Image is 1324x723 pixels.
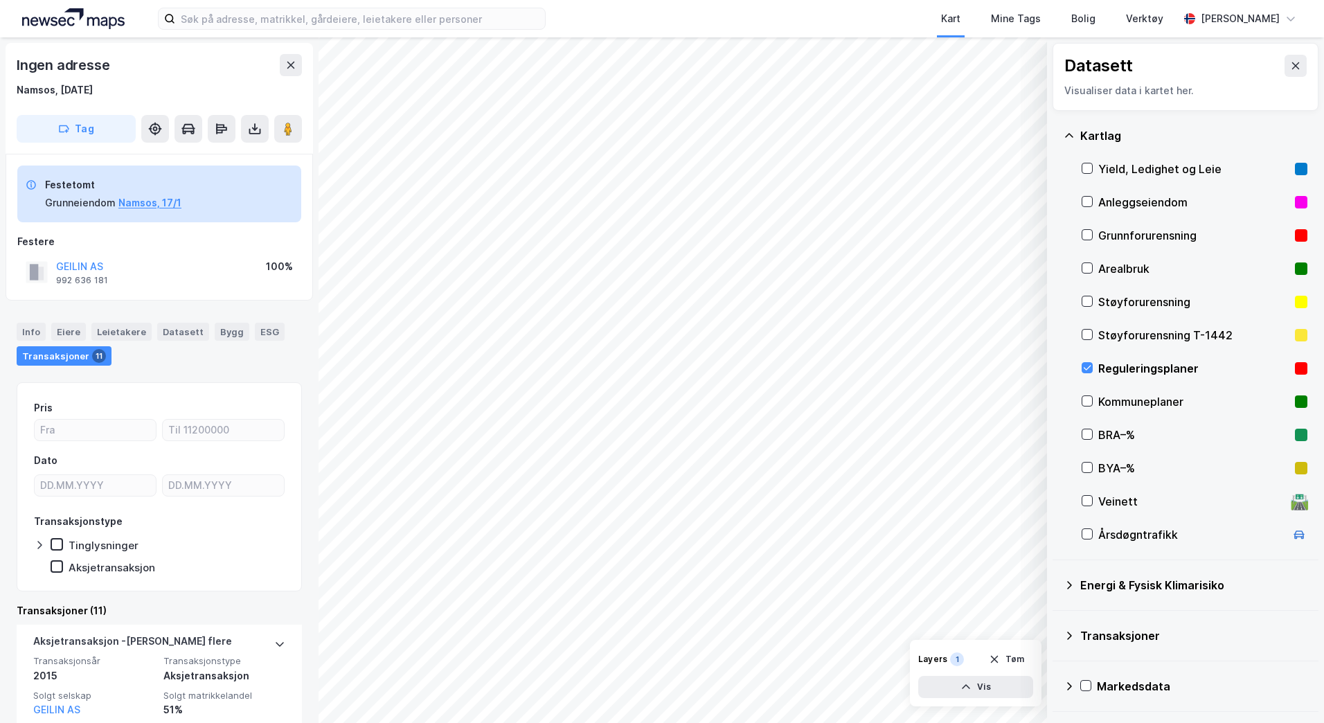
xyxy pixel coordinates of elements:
[45,177,181,193] div: Festetomt
[34,400,53,416] div: Pris
[163,668,285,684] div: Aksjetransaksjon
[163,655,285,667] span: Transaksjonstype
[45,195,116,211] div: Grunneiendom
[92,349,106,363] div: 11
[69,561,155,574] div: Aksjetransaksjon
[1126,10,1163,27] div: Verktøy
[17,54,112,76] div: Ingen adresse
[215,323,249,341] div: Bygg
[163,475,284,496] input: DD.MM.YYYY
[22,8,125,29] img: logo.a4113a55bc3d86da70a041830d287a7e.svg
[34,452,57,469] div: Dato
[33,704,80,715] a: GEILIN AS
[91,323,152,341] div: Leietakere
[1097,678,1307,695] div: Markedsdata
[33,668,155,684] div: 2015
[17,115,136,143] button: Tag
[33,690,155,702] span: Solgt selskap
[918,654,947,665] div: Layers
[1098,327,1289,343] div: Støyforurensning T-1442
[1080,577,1307,593] div: Energi & Fysisk Klimarisiko
[1098,360,1289,377] div: Reguleringsplaner
[1080,127,1307,144] div: Kartlag
[1098,460,1289,476] div: BYA–%
[17,82,93,98] div: Namsos, [DATE]
[1098,393,1289,410] div: Kommuneplaner
[17,323,46,341] div: Info
[1290,492,1309,510] div: 🛣️
[163,690,285,702] span: Solgt matrikkelandel
[17,602,302,619] div: Transaksjoner (11)
[33,655,155,667] span: Transaksjonsår
[175,8,545,29] input: Søk på adresse, matrikkel, gårdeiere, leietakere eller personer
[118,195,181,211] button: Namsos, 17/1
[1098,227,1289,244] div: Grunnforurensning
[980,648,1033,670] button: Tøm
[1255,657,1324,723] div: Kontrollprogram for chat
[918,676,1033,698] button: Vis
[163,420,284,440] input: Til 11200000
[1098,260,1289,277] div: Arealbruk
[950,652,964,666] div: 1
[1098,526,1285,543] div: Årsdøgntrafikk
[991,10,1041,27] div: Mine Tags
[1098,161,1289,177] div: Yield, Ledighet og Leie
[1255,657,1324,723] iframe: Chat Widget
[33,633,232,655] div: Aksjetransaksjon - [PERSON_NAME] flere
[941,10,960,27] div: Kart
[1201,10,1280,27] div: [PERSON_NAME]
[35,420,156,440] input: Fra
[56,275,108,286] div: 992 636 181
[1080,627,1307,644] div: Transaksjoner
[1064,55,1133,77] div: Datasett
[1098,194,1289,211] div: Anleggseiendom
[1071,10,1095,27] div: Bolig
[17,346,111,366] div: Transaksjoner
[1098,493,1285,510] div: Veinett
[255,323,285,341] div: ESG
[69,539,138,552] div: Tinglysninger
[35,475,156,496] input: DD.MM.YYYY
[266,258,293,275] div: 100%
[1098,294,1289,310] div: Støyforurensning
[51,323,86,341] div: Eiere
[34,513,123,530] div: Transaksjonstype
[1098,427,1289,443] div: BRA–%
[1064,82,1307,99] div: Visualiser data i kartet her.
[157,323,209,341] div: Datasett
[17,233,301,250] div: Festere
[163,702,285,718] div: 51%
